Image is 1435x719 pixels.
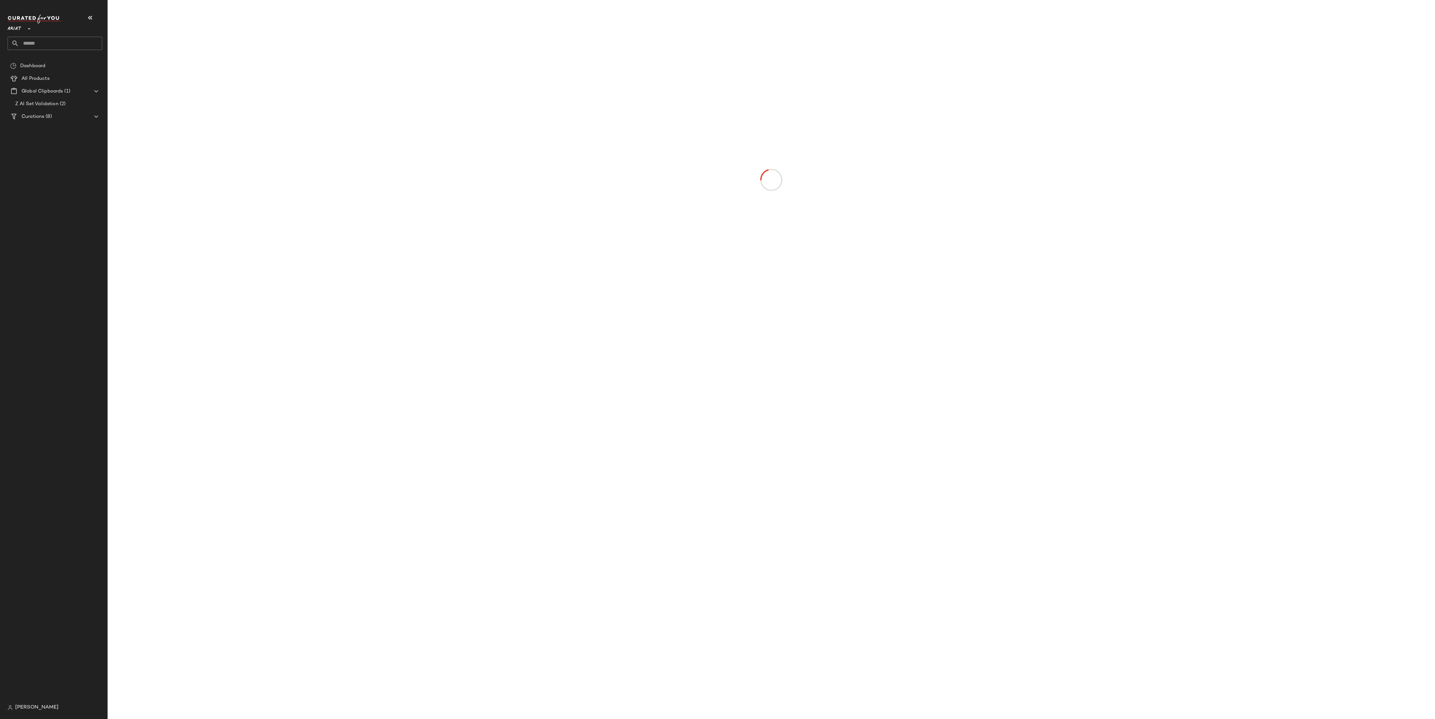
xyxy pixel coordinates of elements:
span: [PERSON_NAME] [15,704,59,711]
span: (1) [63,88,70,95]
span: Ariat [8,22,22,33]
span: (8) [44,113,52,120]
span: Z AI Set Validation [15,100,59,108]
span: Global Clipboards [22,88,63,95]
span: (2) [59,100,66,108]
span: Dashboard [20,62,45,70]
img: svg%3e [8,705,13,710]
span: Curations [22,113,44,120]
img: svg%3e [10,63,16,69]
span: All Products [22,75,50,82]
img: cfy_white_logo.C9jOOHJF.svg [8,15,61,23]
